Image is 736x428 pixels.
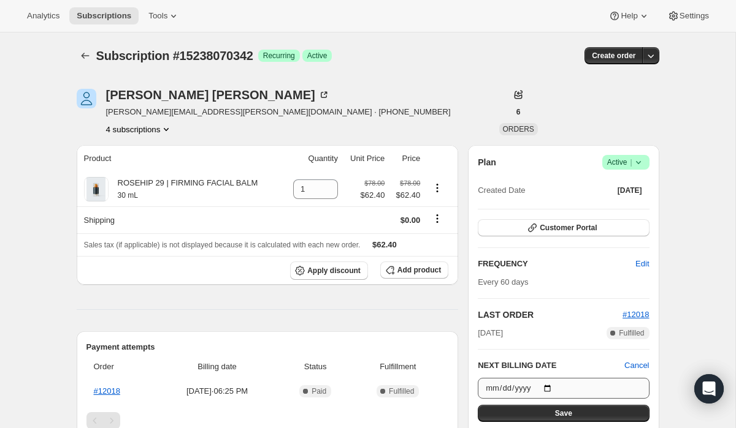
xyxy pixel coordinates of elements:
[503,125,534,133] span: ORDERS
[86,341,449,353] h2: Payment attempts
[96,49,253,62] span: Subscription #15238070342
[619,328,644,338] span: Fulfilled
[290,261,368,280] button: Apply discount
[555,408,572,418] span: Save
[478,219,649,236] button: Customer Portal
[427,181,447,195] button: Product actions
[601,7,657,24] button: Help
[623,309,649,321] button: #12018
[389,386,414,396] span: Fulfilled
[307,51,328,61] span: Active
[77,89,96,108] span: Sangitha Lorenz
[94,386,120,396] a: #12018
[401,216,421,225] span: $0.00
[283,361,347,373] span: Status
[400,179,420,187] small: $78.00
[478,309,623,321] h2: LAST ORDER
[680,11,709,21] span: Settings
[86,353,155,380] th: Order
[628,254,656,274] button: Edit
[355,361,441,373] span: Fulfillment
[106,106,451,118] span: [PERSON_NAME][EMAIL_ADDRESS][PERSON_NAME][DOMAIN_NAME] · [PHONE_NUMBER]
[364,179,385,187] small: $78.00
[610,182,650,199] button: [DATE]
[478,184,525,197] span: Created Date
[342,145,388,172] th: Unit Price
[630,157,632,167] span: |
[478,359,624,372] h2: NEXT BILLING DATE
[618,186,642,195] span: [DATE]
[307,266,361,276] span: Apply discount
[263,51,295,61] span: Recurring
[623,310,649,319] a: #12018
[540,223,597,233] span: Customer Portal
[635,258,649,270] span: Edit
[392,189,420,201] span: $62.40
[141,7,187,24] button: Tools
[624,359,649,372] button: Cancel
[361,189,385,201] span: $62.40
[158,361,276,373] span: Billing date
[478,258,635,270] h2: FREQUENCY
[478,156,496,168] h2: Plan
[478,277,528,287] span: Every 60 days
[660,7,716,24] button: Settings
[158,385,276,397] span: [DATE] · 06:25 PM
[77,11,131,21] span: Subscriptions
[478,405,649,422] button: Save
[621,11,637,21] span: Help
[397,265,441,275] span: Add product
[592,51,635,61] span: Create order
[388,145,424,172] th: Price
[84,241,361,249] span: Sales tax (if applicable) is not displayed because it is calculated with each new order.
[283,145,342,172] th: Quantity
[585,47,643,64] button: Create order
[77,206,283,233] th: Shipping
[509,103,528,121] button: 6
[478,327,503,339] span: [DATE]
[69,7,139,24] button: Subscriptions
[77,47,94,64] button: Subscriptions
[109,177,258,201] div: ROSEHIP 29 | FIRMING FACIAL BALM
[148,11,167,21] span: Tools
[77,145,283,172] th: Product
[27,11,59,21] span: Analytics
[427,212,447,225] button: Shipping actions
[372,240,397,249] span: $62.40
[607,156,645,168] span: Active
[380,261,448,279] button: Add product
[516,107,521,117] span: 6
[312,386,326,396] span: Paid
[106,89,330,101] div: [PERSON_NAME] [PERSON_NAME]
[118,191,138,200] small: 30 mL
[20,7,67,24] button: Analytics
[694,374,724,404] div: Open Intercom Messenger
[106,123,173,135] button: Product actions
